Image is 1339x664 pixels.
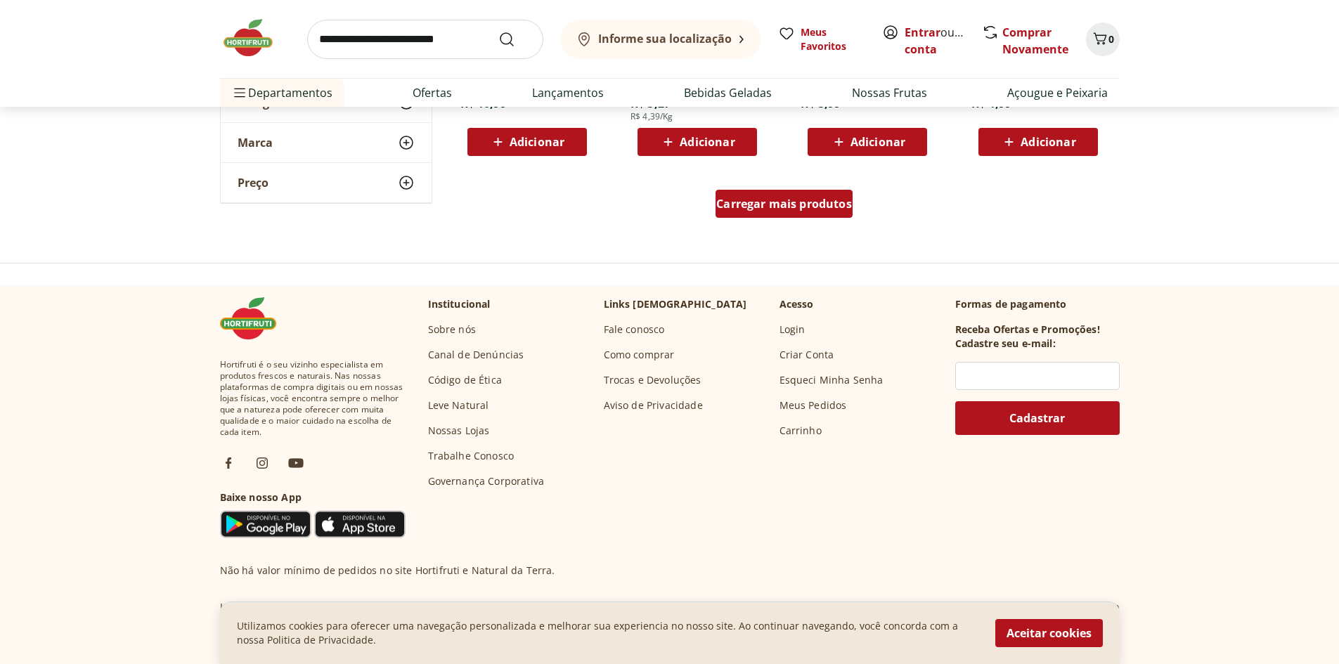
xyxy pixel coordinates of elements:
[498,31,532,48] button: Submit Search
[716,198,852,209] span: Carregar mais produtos
[955,297,1120,311] p: Formas de pagamento
[808,128,927,156] button: Adicionar
[598,31,732,46] b: Informe sua localização
[560,20,761,59] button: Informe sua localização
[238,176,269,190] span: Preço
[220,455,237,471] img: fb
[780,323,806,337] a: Login
[604,348,675,362] a: Como comprar
[604,323,665,337] a: Fale conosco
[1009,412,1065,424] span: Cadastrar
[220,510,311,538] img: Google Play Icon
[231,76,248,110] button: Menu
[780,297,814,311] p: Acesso
[905,25,982,57] a: Criar conta
[428,323,476,337] a: Sobre nós
[220,600,1120,642] p: Informações importantes: os itens pesáveis possuem peso médio em suas descrições, pois podem sofr...
[221,163,432,202] button: Preço
[220,564,555,578] p: Não há valor mínimo de pedidos no site Hortifruti e Natural da Terra.
[220,17,290,59] img: Hortifruti
[428,373,502,387] a: Código de Ética
[778,25,865,53] a: Meus Favoritos
[428,424,490,438] a: Nossas Lojas
[314,510,406,538] img: App Store Icon
[604,297,747,311] p: Links [DEMOGRAPHIC_DATA]
[1086,22,1120,56] button: Carrinho
[307,20,543,59] input: search
[955,323,1100,337] h3: Receba Ofertas e Promoções!
[428,297,491,311] p: Institucional
[221,123,432,162] button: Marca
[604,398,703,412] a: Aviso de Privacidade
[428,449,515,463] a: Trabalhe Conosco
[955,401,1120,435] button: Cadastrar
[287,455,304,471] img: ytb
[955,337,1056,351] h3: Cadastre seu e-mail:
[238,136,273,150] span: Marca
[978,128,1098,156] button: Adicionar
[532,84,604,101] a: Lançamentos
[905,25,940,40] a: Entrar
[680,136,735,148] span: Adicionar
[231,76,332,110] span: Departamentos
[220,359,406,438] span: Hortifruti é o seu vizinho especialista em produtos frescos e naturais. Nas nossas plataformas de...
[716,190,853,223] a: Carregar mais produtos
[995,619,1103,647] button: Aceitar cookies
[630,111,673,122] span: R$ 4,39/Kg
[1021,136,1075,148] span: Adicionar
[254,455,271,471] img: ig
[638,128,757,156] button: Adicionar
[604,373,701,387] a: Trocas e Devoluções
[780,424,822,438] a: Carrinho
[220,297,290,339] img: Hortifruti
[428,348,524,362] a: Canal de Denúncias
[780,348,834,362] a: Criar Conta
[780,398,847,412] a: Meus Pedidos
[1007,84,1108,101] a: Açougue e Peixaria
[428,474,545,488] a: Governança Corporativa
[510,136,564,148] span: Adicionar
[852,84,927,101] a: Nossas Frutas
[850,136,905,148] span: Adicionar
[684,84,772,101] a: Bebidas Geladas
[905,24,967,58] span: ou
[220,490,406,504] h3: Baixe nosso App
[780,373,884,387] a: Esqueci Minha Senha
[428,398,489,412] a: Leve Natural
[1002,25,1068,57] a: Comprar Novamente
[237,619,978,647] p: Utilizamos cookies para oferecer uma navegação personalizada e melhorar sua experiencia no nosso ...
[1108,32,1114,46] span: 0
[801,25,865,53] span: Meus Favoritos
[467,128,587,156] button: Adicionar
[413,84,452,101] a: Ofertas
